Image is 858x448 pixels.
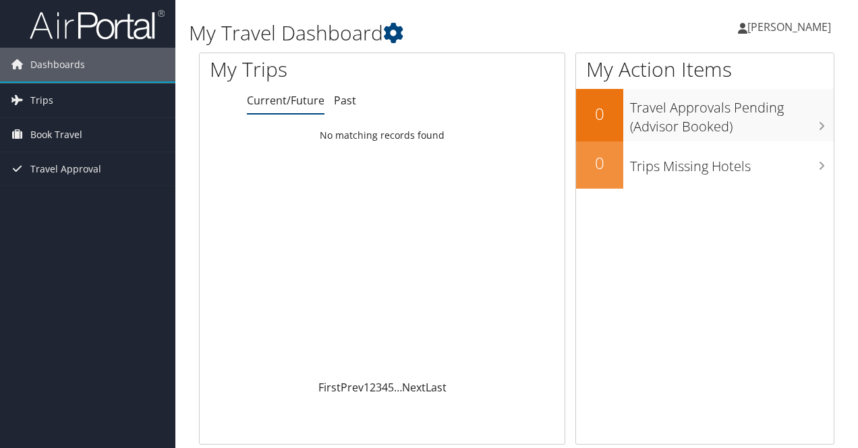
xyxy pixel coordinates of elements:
a: Next [402,380,426,395]
a: 3 [376,380,382,395]
a: Past [334,93,356,108]
h2: 0 [576,152,623,174]
a: Current/Future [247,93,324,108]
td: No matching records found [200,123,565,148]
img: airportal-logo.png [30,9,165,40]
span: Trips [30,84,53,117]
h3: Trips Missing Hotels [630,150,834,176]
a: 0Travel Approvals Pending (Advisor Booked) [576,89,834,141]
a: 4 [382,380,388,395]
a: 2 [370,380,376,395]
h1: My Trips [210,55,403,84]
span: Travel Approval [30,152,101,186]
h2: 0 [576,102,623,125]
span: [PERSON_NAME] [747,20,831,34]
a: [PERSON_NAME] [738,7,845,47]
h1: My Action Items [576,55,834,84]
a: Prev [341,380,364,395]
a: Last [426,380,447,395]
span: Book Travel [30,118,82,152]
a: 5 [388,380,394,395]
h1: My Travel Dashboard [189,19,626,47]
a: 0Trips Missing Hotels [576,141,834,189]
a: 1 [364,380,370,395]
h3: Travel Approvals Pending (Advisor Booked) [630,92,834,136]
span: … [394,380,402,395]
span: Dashboards [30,48,85,82]
a: First [318,380,341,395]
